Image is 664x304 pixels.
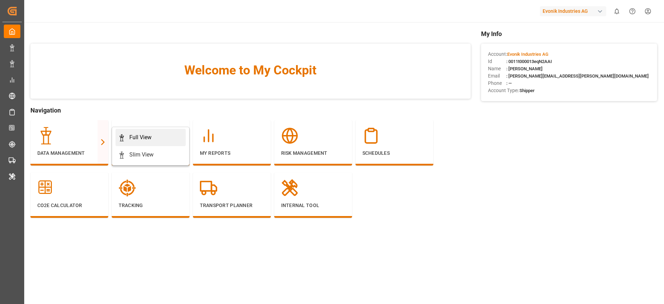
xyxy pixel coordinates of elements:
[506,52,548,57] span: :
[281,202,345,209] p: Internal Tool
[37,202,101,209] p: CO2e Calculator
[129,133,151,142] div: Full View
[200,150,264,157] p: My Reports
[540,6,606,16] div: Evonik Industries AG
[362,150,426,157] p: Schedules
[119,202,183,209] p: Tracking
[488,80,506,87] span: Phone
[116,146,186,163] a: Slim View
[44,61,457,80] span: Welcome to My Cockpit
[281,150,345,157] p: Risk Management
[488,58,506,65] span: Id
[129,151,154,159] div: Slim View
[506,73,649,79] span: : [PERSON_NAME][EMAIL_ADDRESS][PERSON_NAME][DOMAIN_NAME]
[488,72,506,80] span: Email
[116,129,186,146] a: Full View
[506,81,512,86] span: : —
[517,88,535,93] span: : Shipper
[37,150,101,157] p: Data Management
[200,202,264,209] p: Transport Planner
[506,66,543,71] span: : [PERSON_NAME]
[488,51,506,58] span: Account
[540,5,609,18] button: Evonik Industries AG
[507,52,548,57] span: Evonik Industries AG
[625,3,640,19] button: Help Center
[506,59,552,64] span: : 0011t000013eqN2AAI
[488,65,506,72] span: Name
[481,29,657,38] span: My Info
[609,3,625,19] button: show 0 new notifications
[488,87,517,94] span: Account Type
[30,106,471,115] span: Navigation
